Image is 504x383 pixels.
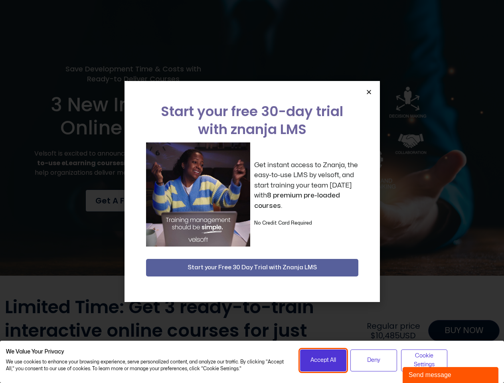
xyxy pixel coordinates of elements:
h2: Start your free 30-day trial with znanja LMS [146,103,358,138]
button: Start your Free 30 Day Trial with Znanja LMS [146,259,358,276]
button: Accept all cookies [300,349,347,371]
img: a woman sitting at her laptop dancing [146,142,250,247]
button: Adjust cookie preferences [401,349,448,371]
span: Start your Free 30 Day Trial with Znanja LMS [188,263,317,272]
span: Deny [367,356,380,365]
p: Get instant access to Znanja, the easy-to-use LMS by velsoft, and start training your team [DATE]... [254,160,358,211]
iframe: chat widget [403,365,500,383]
strong: No Credit Card Required [254,221,312,225]
span: Accept All [310,356,336,365]
h2: We Value Your Privacy [6,348,288,355]
button: Deny all cookies [350,349,397,371]
p: We use cookies to enhance your browsing experience, serve personalized content, and analyze our t... [6,359,288,372]
strong: 8 premium pre-loaded courses [254,192,340,209]
a: Close [366,89,372,95]
span: Cookie Settings [406,351,443,369]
